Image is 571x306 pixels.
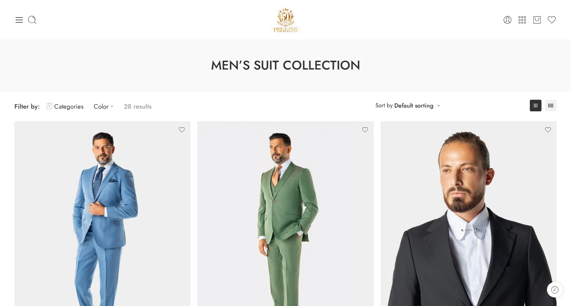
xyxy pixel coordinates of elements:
a: Pellini - [271,5,300,34]
a: Categories [47,98,83,114]
a: Default sorting [394,101,433,110]
a: Wishlist [547,15,557,25]
a: Cart [532,15,542,25]
a: Login / Register [503,15,512,25]
h1: Men’s Suit Collection [17,57,554,74]
span: Filter by: [14,102,40,111]
p: 28 results [124,98,152,114]
img: Pellini [271,5,300,34]
a: Color [94,98,117,114]
span: Sort by [375,100,393,111]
